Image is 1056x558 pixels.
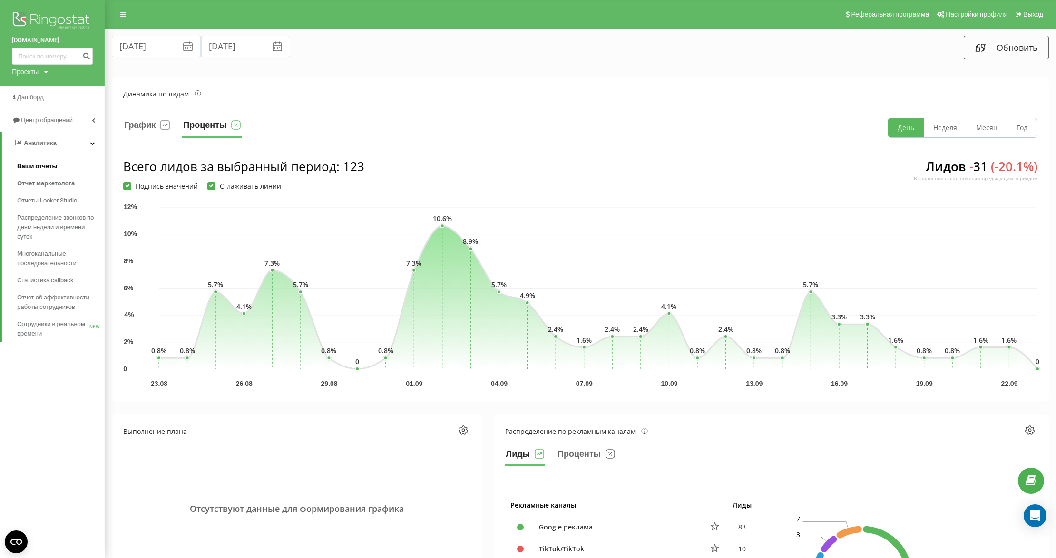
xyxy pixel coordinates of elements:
text: 0 [123,365,127,373]
text: 0.8% [321,346,336,355]
th: Рекламные каналы [505,494,728,516]
span: Отчеты Looker Studio [17,196,77,205]
text: 2% [124,338,134,346]
button: График [123,118,171,138]
text: 0.8% [690,346,705,355]
button: Проценты [557,447,616,466]
label: Подпись значений [123,182,198,190]
text: 0.8% [378,346,393,355]
button: Проценты [182,118,242,138]
button: Open CMP widget [5,530,28,553]
button: Месяц [967,118,1007,137]
button: Лиды [505,447,546,466]
a: Аналитика [2,132,105,154]
text: 3.3% [831,312,847,321]
span: Отчет маркетолога [17,179,75,188]
button: Год [1007,118,1037,137]
label: Сглаживать линии [207,182,281,190]
text: 0.8% [775,346,790,355]
button: Обновить [964,36,1049,59]
span: - [969,158,973,175]
a: Многоканальные последовательности [17,245,105,272]
text: 2.4% [633,325,648,334]
text: 0.8% [746,346,762,355]
a: Отчет об эффективности работы сотрудников [17,289,105,316]
span: Отчет об эффективности работы сотрудников [17,293,100,312]
input: Поиск по номеру [12,48,93,65]
text: 13.09 [746,380,763,387]
text: 07.09 [576,380,593,387]
text: 0 [1036,357,1039,366]
button: День [888,118,924,137]
text: 19.09 [916,380,933,387]
span: Сотрудники в реальном времени [17,319,89,338]
text: 10.6% [433,214,452,223]
text: 8.9% [463,237,478,246]
div: TikTok/TikTok [534,544,697,554]
span: Многоканальные последовательности [17,249,100,268]
text: 5.7% [803,280,818,289]
div: Выполнение плана [123,426,187,436]
text: 22.09 [1001,380,1017,387]
a: Сотрудники в реальном времениNEW [17,316,105,342]
text: 8% [124,257,134,265]
text: 10% [124,230,137,238]
text: 04.09 [491,380,508,387]
text: 0.8% [945,346,960,355]
text: 0.8% [917,346,932,355]
text: 2.4% [548,325,563,334]
div: Проекты [12,67,39,77]
a: Распределение звонков по дням недели и времени суток [17,209,105,245]
text: 23.08 [151,380,167,387]
text: 5.7% [491,280,507,289]
text: 3.3% [860,312,875,321]
text: 10.09 [661,380,677,387]
text: 2.4% [605,325,620,334]
span: Ваши отчеты [17,162,58,171]
text: 7.3% [406,259,421,268]
text: 5.7% [208,280,223,289]
div: В сравнении с аналогичным предыдущим периодом [914,175,1037,182]
a: Статистика callback [17,272,105,289]
span: Дашборд [17,94,44,101]
a: Ваши отчеты [17,158,105,175]
div: Open Intercom Messenger [1024,504,1046,527]
text: 4.9% [520,291,535,300]
text: 0.8% [151,346,166,355]
text: 4.1% [236,302,252,311]
text: 29.08 [321,380,337,387]
span: Распределение звонков по дням недели и времени суток [17,213,100,241]
text: 7 [797,514,801,523]
div: Динамика по лидам [123,89,201,99]
text: 4% [124,311,134,318]
text: 1.6% [973,336,988,345]
th: Лиды [727,494,757,516]
text: 3 [797,529,801,539]
text: 16.09 [831,380,848,387]
text: 5.7% [293,280,308,289]
span: Центр обращений [21,116,73,124]
a: [DOMAIN_NAME] [12,36,93,45]
text: 12% [124,203,137,211]
img: Ringostat logo [12,10,93,33]
div: Google реклама [534,522,697,532]
text: 1.6% [888,336,903,345]
text: 2.4% [718,325,733,334]
text: 4.1% [661,302,676,311]
text: 0.8% [180,346,195,355]
text: 1.6% [577,336,592,345]
a: Отчет маркетолога [17,175,105,192]
text: 7.3% [264,259,280,268]
div: Всего лидов за выбранный период : 123 [123,158,364,175]
text: 0 [355,357,359,366]
div: Лидов 31 [914,158,1037,190]
text: 26.08 [236,380,253,387]
span: Статистика callback [17,276,74,285]
span: Выход [1023,10,1043,18]
td: 83 [727,516,757,538]
div: Распределение по рекламным каналам [505,426,648,436]
span: ( - 20.1 %) [991,158,1037,175]
text: 1.6% [1001,336,1017,345]
span: Аналитика [24,139,57,146]
button: Неделя [924,118,967,137]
